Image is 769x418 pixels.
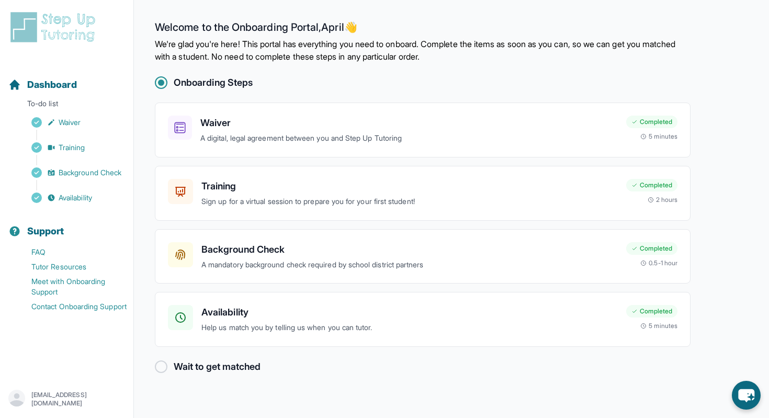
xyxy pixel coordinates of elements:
a: Waiver [8,115,133,130]
span: Availability [59,193,92,203]
div: Completed [626,305,677,318]
button: chat-button [732,381,761,410]
div: 5 minutes [640,132,677,141]
a: Background Check [8,165,133,180]
p: A mandatory background check required by school district partners [201,259,618,271]
a: Contact Onboarding Support [8,299,133,314]
a: Availability [8,190,133,205]
a: FAQ [8,245,133,259]
a: Tutor Resources [8,259,133,274]
a: Dashboard [8,77,77,92]
div: Completed [626,116,677,128]
button: [EMAIL_ADDRESS][DOMAIN_NAME] [8,390,125,409]
h2: Onboarding Steps [174,75,253,90]
h2: Welcome to the Onboarding Portal, April 👋 [155,21,691,38]
div: Completed [626,179,677,191]
div: Completed [626,242,677,255]
h3: Training [201,179,618,194]
p: Help us match you by telling us when you can tutor. [201,322,618,334]
span: Dashboard [27,77,77,92]
p: [EMAIL_ADDRESS][DOMAIN_NAME] [31,391,125,408]
a: Background CheckA mandatory background check required by school district partnersCompleted0.5-1 hour [155,229,691,284]
span: Background Check [59,167,121,178]
a: Training [8,140,133,155]
a: Meet with Onboarding Support [8,274,133,299]
h3: Background Check [201,242,618,257]
button: Dashboard [4,61,129,96]
span: Training [59,142,85,153]
span: Support [27,224,64,239]
h3: Availability [201,305,618,320]
div: 5 minutes [640,322,677,330]
div: 2 hours [648,196,678,204]
button: Support [4,207,129,243]
img: logo [8,10,101,44]
h2: Wait to get matched [174,359,261,374]
a: AvailabilityHelp us match you by telling us when you can tutor.Completed5 minutes [155,292,691,347]
a: TrainingSign up for a virtual session to prepare you for your first student!Completed2 hours [155,166,691,221]
div: 0.5-1 hour [640,259,677,267]
p: To-do list [4,98,129,113]
p: We're glad you're here! This portal has everything you need to onboard. Complete the items as soo... [155,38,691,63]
p: A digital, legal agreement between you and Step Up Tutoring [200,132,618,144]
a: WaiverA digital, legal agreement between you and Step Up TutoringCompleted5 minutes [155,103,691,157]
p: Sign up for a virtual session to prepare you for your first student! [201,196,618,208]
span: Waiver [59,117,81,128]
h3: Waiver [200,116,618,130]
